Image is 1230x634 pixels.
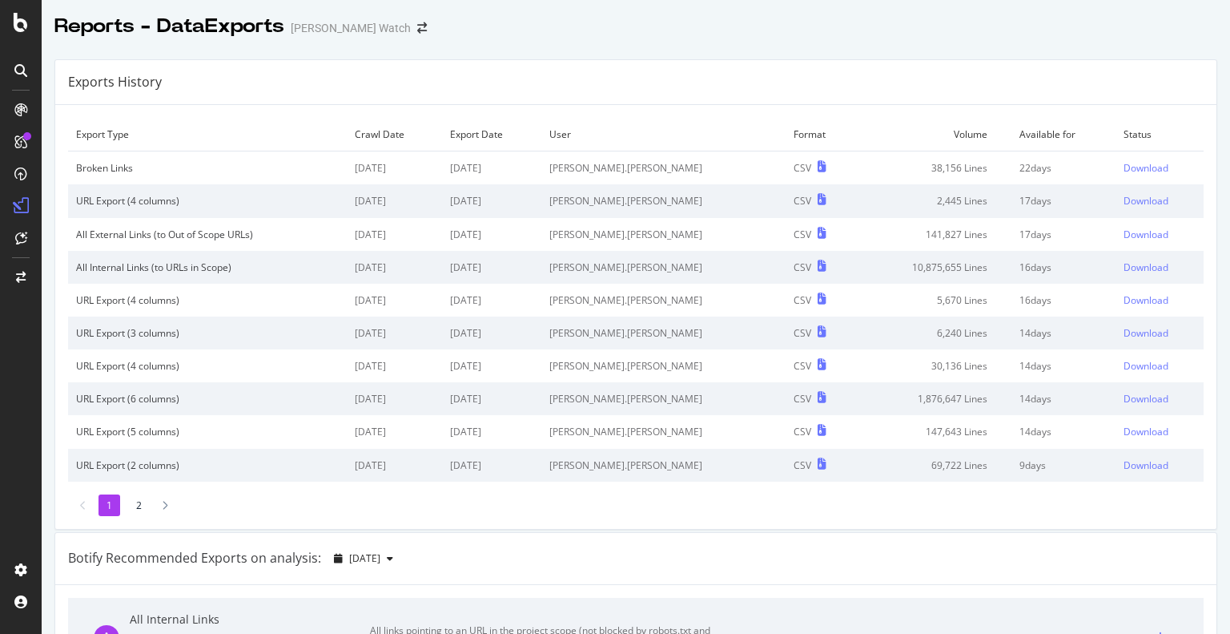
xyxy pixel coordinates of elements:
[1123,194,1196,208] a: Download
[442,251,541,284] td: [DATE]
[1123,425,1196,438] a: Download
[856,251,1011,284] td: 10,875,655 Lines
[442,118,541,151] td: Export Date
[98,495,120,516] li: 1
[291,20,411,36] div: [PERSON_NAME] Watch
[442,349,541,382] td: [DATE]
[1123,260,1196,274] a: Download
[794,260,811,274] div: CSV
[794,425,811,438] div: CSV
[347,251,442,284] td: [DATE]
[68,118,347,151] td: Export Type
[541,449,786,482] td: [PERSON_NAME].[PERSON_NAME]
[442,184,541,217] td: [DATE]
[541,349,786,382] td: [PERSON_NAME].[PERSON_NAME]
[1011,218,1115,251] td: 17 days
[856,415,1011,448] td: 147,643 Lines
[1123,458,1168,472] div: Download
[347,184,442,217] td: [DATE]
[541,382,786,415] td: [PERSON_NAME].[PERSON_NAME]
[442,415,541,448] td: [DATE]
[856,151,1011,185] td: 38,156 Lines
[347,415,442,448] td: [DATE]
[1123,228,1196,241] a: Download
[130,612,370,628] div: All Internal Links
[541,415,786,448] td: [PERSON_NAME].[PERSON_NAME]
[1123,194,1168,208] div: Download
[1123,359,1196,373] a: Download
[541,118,786,151] td: User
[347,317,442,349] td: [DATE]
[541,218,786,251] td: [PERSON_NAME].[PERSON_NAME]
[1011,449,1115,482] td: 9 days
[347,449,442,482] td: [DATE]
[1011,382,1115,415] td: 14 days
[794,293,811,307] div: CSV
[794,359,811,373] div: CSV
[347,218,442,251] td: [DATE]
[442,218,541,251] td: [DATE]
[1011,251,1115,284] td: 16 days
[442,284,541,317] td: [DATE]
[347,118,442,151] td: Crawl Date
[1123,392,1168,406] div: Download
[1123,326,1196,340] a: Download
[856,382,1011,415] td: 1,876,647 Lines
[1123,228,1168,241] div: Download
[1123,359,1168,373] div: Download
[856,349,1011,382] td: 30,136 Lines
[1115,118,1204,151] td: Status
[1123,161,1196,175] a: Download
[1123,161,1168,175] div: Download
[1123,458,1196,472] a: Download
[794,392,811,406] div: CSV
[1011,184,1115,217] td: 17 days
[76,260,339,274] div: All Internal Links (to URLs in Scope)
[328,546,400,571] button: [DATE]
[786,118,856,151] td: Format
[1011,415,1115,448] td: 14 days
[347,151,442,185] td: [DATE]
[794,458,811,472] div: CSV
[541,284,786,317] td: [PERSON_NAME].[PERSON_NAME]
[1011,349,1115,382] td: 14 days
[128,495,150,516] li: 2
[76,228,339,241] div: All External Links (to Out of Scope URLs)
[76,359,339,373] div: URL Export (4 columns)
[1011,151,1115,185] td: 22 days
[417,22,427,34] div: arrow-right-arrow-left
[76,293,339,307] div: URL Export (4 columns)
[1011,284,1115,317] td: 16 days
[68,549,321,567] div: Botify Recommended Exports on analysis:
[442,449,541,482] td: [DATE]
[541,317,786,349] td: [PERSON_NAME].[PERSON_NAME]
[347,382,442,415] td: [DATE]
[856,118,1011,151] td: Volume
[442,151,541,185] td: [DATE]
[1123,293,1168,307] div: Download
[856,284,1011,317] td: 5,670 Lines
[1123,260,1168,274] div: Download
[794,161,811,175] div: CSV
[856,218,1011,251] td: 141,827 Lines
[54,13,284,40] div: Reports - DataExports
[1123,293,1196,307] a: Download
[856,449,1011,482] td: 69,722 Lines
[541,184,786,217] td: [PERSON_NAME].[PERSON_NAME]
[1123,425,1168,438] div: Download
[856,184,1011,217] td: 2,445 Lines
[856,317,1011,349] td: 6,240 Lines
[541,151,786,185] td: [PERSON_NAME].[PERSON_NAME]
[347,284,442,317] td: [DATE]
[794,194,811,208] div: CSV
[76,425,339,438] div: URL Export (5 columns)
[794,326,811,340] div: CSV
[347,349,442,382] td: [DATE]
[349,551,380,565] span: 2025 Sep. 25th
[1123,326,1168,340] div: Download
[1011,317,1115,349] td: 14 days
[76,161,339,175] div: Broken Links
[541,251,786,284] td: [PERSON_NAME].[PERSON_NAME]
[76,194,339,208] div: URL Export (4 columns)
[442,382,541,415] td: [DATE]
